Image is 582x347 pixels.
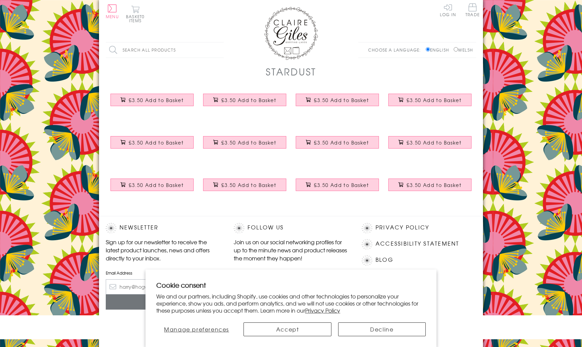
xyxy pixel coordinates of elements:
[106,89,198,118] a: Valentine's Day Card, Typewriter, I love you £3.50 Add to Basket
[129,97,184,103] span: £3.50 Add to Basket
[198,131,291,160] a: Valentine's Day Card, Marble background, You & Me £3.50 Add to Basket
[388,94,472,106] button: £3.50 Add to Basket
[291,131,384,160] a: Mother's Day Card, Clouds and a Rainbow, Happy Mother's Day £3.50 Add to Basket
[110,179,194,191] button: £3.50 Add to Basket
[376,223,429,232] a: Privacy Policy
[106,4,119,19] button: Menu
[407,97,461,103] span: £3.50 Add to Basket
[388,179,472,191] button: £3.50 Add to Basket
[314,182,369,188] span: £3.50 Add to Basket
[407,182,461,188] span: £3.50 Add to Basket
[106,131,198,160] a: Valentine's Day Card, Tattooed lovers, Happy Valentine's Day £3.50 Add to Basket
[454,47,458,52] input: Welsh
[106,173,198,202] a: Good Luck Card, Crayons, Good Luck on your First Day at School £3.50 Add to Basket
[106,42,224,58] input: Search all products
[129,13,144,24] span: 0 items
[221,139,276,146] span: £3.50 Add to Basket
[407,139,461,146] span: £3.50 Add to Basket
[296,179,379,191] button: £3.50 Add to Basket
[314,97,369,103] span: £3.50 Add to Basket
[106,13,119,20] span: Menu
[203,94,287,106] button: £3.50 Add to Basket
[203,179,287,191] button: £3.50 Add to Basket
[106,238,220,262] p: Sign up for our newsletter to receive the latest product launches, news and offers directly to yo...
[426,47,430,52] input: English
[384,89,476,118] a: Valentine's Day Card, Pegs - Love You, I 'Heart' You £3.50 Add to Basket
[198,173,291,202] a: Mother's Day Card, Star, Mum you're 1 in a million £3.50 Add to Basket
[221,182,276,188] span: £3.50 Add to Basket
[234,238,348,262] p: Join us on our social networking profiles for up to the minute news and product releases the mome...
[129,182,184,188] span: £3.50 Add to Basket
[234,223,348,233] h2: Follow Us
[291,173,384,202] a: Mother's Day Card, Pink Circle, Mum you are the best £3.50 Add to Basket
[384,173,476,202] a: Mother's Day Card, Mum and child heart, Mummy Rocks £3.50 Add to Basket
[376,255,393,264] a: Blog
[106,279,220,294] input: harry@hogwarts.edu
[156,293,426,314] p: We and our partners, including Shopify, use cookies and other technologies to personalize your ex...
[426,47,452,53] label: English
[264,7,318,60] img: Claire Giles Greetings Cards
[291,89,384,118] a: Valentine's Day Card, Love Heart, You Make My Heart Skip £3.50 Add to Basket
[376,239,459,248] a: Accessibility Statement
[106,223,220,233] h2: Newsletter
[305,306,340,314] a: Privacy Policy
[106,270,220,276] label: Email Address
[384,131,476,160] a: Sympathy, Sorry, Thinking of you Card, Watercolour, With Sympathy £3.50 Add to Basket
[164,325,229,333] span: Manage preferences
[296,136,379,149] button: £3.50 Add to Basket
[221,97,276,103] span: £3.50 Add to Basket
[266,65,316,78] h1: Stardust
[156,280,426,290] h2: Cookie consent
[338,322,426,336] button: Decline
[296,94,379,106] button: £3.50 Add to Basket
[110,136,194,149] button: £3.50 Add to Basket
[454,47,473,53] label: Welsh
[129,139,184,146] span: £3.50 Add to Basket
[217,42,224,58] input: Search
[465,3,480,17] span: Trade
[465,3,480,18] a: Trade
[106,294,220,310] input: Subscribe
[388,136,472,149] button: £3.50 Add to Basket
[440,3,456,17] a: Log In
[126,5,144,23] button: Basket0 items
[314,139,369,146] span: £3.50 Add to Basket
[203,136,287,149] button: £3.50 Add to Basket
[198,89,291,118] a: Valentine's Day Card, Marble background, Valentine £3.50 Add to Basket
[110,94,194,106] button: £3.50 Add to Basket
[368,47,424,53] p: Choose a language:
[244,322,331,336] button: Accept
[156,322,237,336] button: Manage preferences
